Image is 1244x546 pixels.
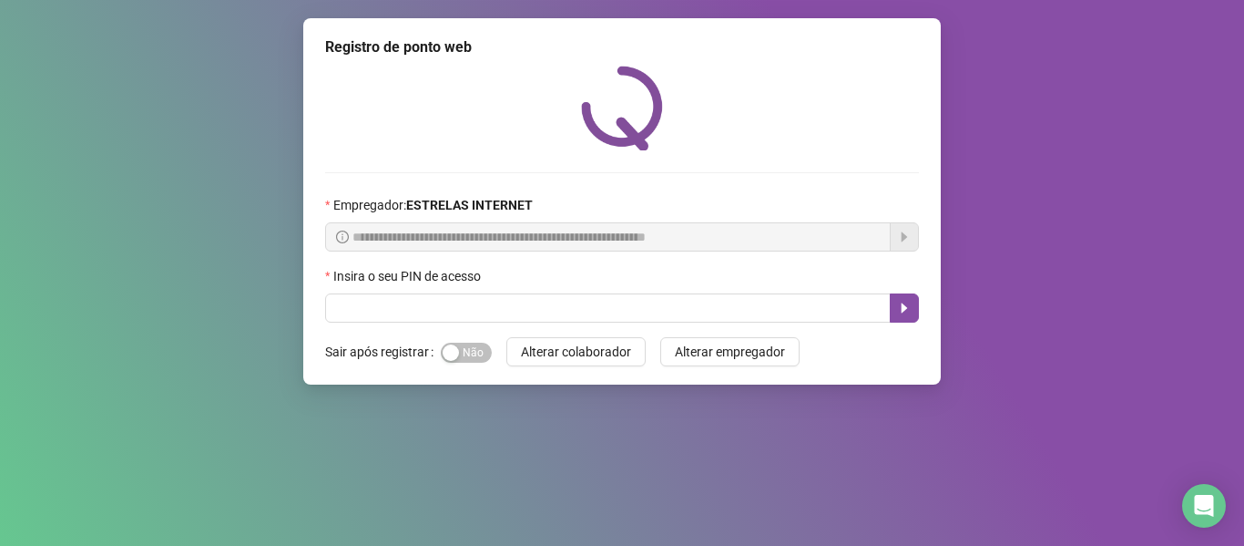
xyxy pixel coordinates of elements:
img: QRPoint [581,66,663,150]
span: caret-right [897,301,912,315]
strong: ESTRELAS INTERNET [406,198,533,212]
label: Insira o seu PIN de acesso [325,266,493,286]
label: Sair após registrar [325,337,441,366]
button: Alterar empregador [660,337,800,366]
span: Alterar colaborador [521,342,631,362]
span: Alterar empregador [675,342,785,362]
button: Alterar colaborador [506,337,646,366]
div: Open Intercom Messenger [1182,484,1226,528]
div: Registro de ponto web [325,36,919,58]
span: info-circle [336,231,349,243]
span: Empregador : [333,195,533,215]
